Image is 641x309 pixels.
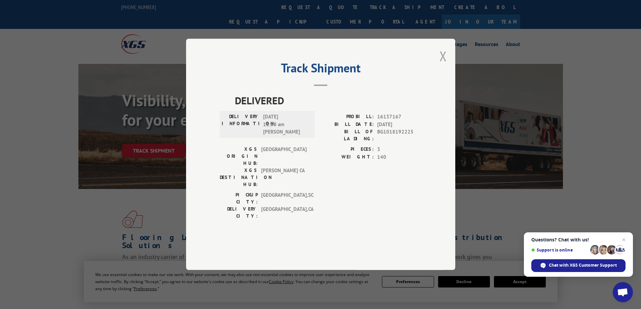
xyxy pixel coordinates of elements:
[439,47,447,65] button: Close modal
[321,146,374,154] label: PIECES:
[235,93,422,108] span: DELIVERED
[220,192,258,206] label: PICKUP CITY:
[377,128,422,143] span: BG1018192225
[549,262,617,268] span: Chat with XGS Customer Support
[531,247,588,253] span: Support is online
[222,113,260,136] label: DELIVERY INFORMATION:
[377,121,422,128] span: [DATE]
[220,63,422,76] h2: Track Shipment
[377,153,422,161] span: 140
[321,128,374,143] label: BILL OF LADING:
[321,121,374,128] label: BILL DATE:
[261,167,307,188] span: [PERSON_NAME] CA
[620,236,628,244] span: Close chat
[531,237,626,242] span: Questions? Chat with us!
[261,192,307,206] span: [GEOGRAPHIC_DATA] , SC
[321,113,374,121] label: PROBILL:
[220,146,258,167] label: XGS ORIGIN HUB:
[613,282,633,302] div: Open chat
[261,146,307,167] span: [GEOGRAPHIC_DATA]
[261,206,307,220] span: [GEOGRAPHIC_DATA] , CA
[377,146,422,154] span: 3
[220,167,258,188] label: XGS DESTINATION HUB:
[531,259,626,272] div: Chat with XGS Customer Support
[220,206,258,220] label: DELIVERY CITY:
[377,113,422,121] span: 16137167
[321,153,374,161] label: WEIGHT:
[263,113,309,136] span: [DATE] 11:50 am [PERSON_NAME]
